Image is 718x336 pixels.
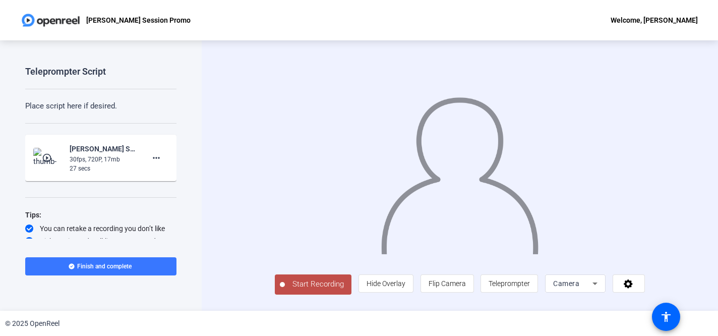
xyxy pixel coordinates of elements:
div: You can retake a recording you don’t like [25,223,176,234]
p: Place script here if desired. [25,100,176,112]
mat-icon: more_horiz [150,152,162,164]
p: [PERSON_NAME] Session Promo [86,14,191,26]
button: Finish and complete [25,257,176,275]
div: © 2025 OpenReel [5,318,59,329]
span: Start Recording [285,278,351,290]
button: Teleprompter [481,274,538,293]
span: Camera [553,279,579,288]
img: thumb-nail [33,148,63,168]
div: Tips: [25,209,176,221]
div: Welcome, [PERSON_NAME] [611,14,698,26]
button: Flip Camera [421,274,474,293]
img: overlay [380,88,540,254]
button: Hide Overlay [358,274,413,293]
div: Teleprompter Script [25,66,106,78]
img: OpenReel logo [20,10,81,30]
span: Hide Overlay [367,279,405,288]
div: 27 secs [70,164,137,173]
div: Pick a quiet and well-lit area to record [25,236,176,246]
div: 30fps, 720P, 17mb [70,155,137,164]
mat-icon: accessibility [660,311,672,323]
span: Teleprompter [489,279,530,288]
mat-icon: play_circle_outline [42,153,54,163]
div: [PERSON_NAME] Session Promo-[PERSON_NAME] Session Promo-1758209423395-webcam [70,143,137,155]
span: Flip Camera [429,279,466,288]
span: Finish and complete [77,262,132,270]
button: Start Recording [275,274,351,295]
